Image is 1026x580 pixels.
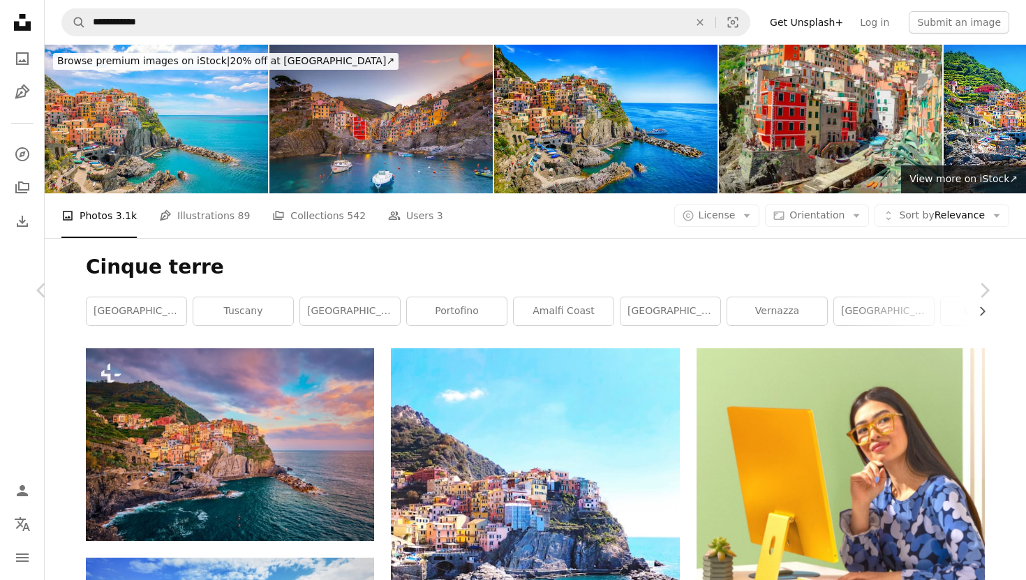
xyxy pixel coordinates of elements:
[901,165,1026,193] a: View more on iStock↗
[8,174,36,202] a: Collections
[8,78,36,106] a: Illustrations
[269,45,493,193] img: Colorful cityscape of buildings over Mediterranean sea, Europe, Cinque Terre in Italy
[765,205,869,227] button: Orientation
[86,438,374,450] a: Manarola village popular european italian tourist destination in Cinque Terre National Park UNESC...
[494,45,718,193] img: Cliff color houses in Manarola Cinque Terre, Italy
[699,209,736,221] span: License
[8,140,36,168] a: Explore
[347,208,366,223] span: 542
[193,297,293,325] a: tuscany
[8,544,36,572] button: Menu
[789,209,845,221] span: Orientation
[834,297,934,325] a: [GEOGRAPHIC_DATA]
[875,205,1009,227] button: Sort byRelevance
[300,297,400,325] a: [GEOGRAPHIC_DATA]
[45,45,268,193] img: Colorful Cliffside Houses in Manarola, Cinque Terre, Italy
[909,11,1009,34] button: Submit an image
[388,193,443,238] a: Users 3
[57,55,230,66] span: Browse premium images on iStock |
[8,45,36,73] a: Photos
[727,297,827,325] a: vernazza
[62,9,86,36] button: Search Unsplash
[719,45,942,193] img: Colorful landscape view of Riomaggiore on a sunny summer day in Cinque Terre, Liguria, Italia
[761,11,852,34] a: Get Unsplash+
[86,255,985,280] h1: Cinque terre
[159,193,250,238] a: Illustrations 89
[685,9,715,36] button: Clear
[620,297,720,325] a: [GEOGRAPHIC_DATA]
[8,477,36,505] a: Log in / Sign up
[391,534,679,546] a: houses on mountain beside sea during daytime
[87,297,186,325] a: [GEOGRAPHIC_DATA]
[57,55,394,66] span: 20% off at [GEOGRAPHIC_DATA] ↗
[514,297,614,325] a: amalfi coast
[272,193,366,238] a: Collections 542
[407,297,507,325] a: portofino
[61,8,750,36] form: Find visuals sitewide
[8,207,36,235] a: Download History
[899,209,985,223] span: Relevance
[909,173,1018,184] span: View more on iStock ↗
[899,209,934,221] span: Sort by
[238,208,251,223] span: 89
[86,348,374,540] img: Manarola village popular european italian tourist destination in Cinque Terre National Park UNESC...
[8,510,36,538] button: Language
[674,205,760,227] button: License
[942,223,1026,357] a: Next
[45,45,407,78] a: Browse premium images on iStock|20% off at [GEOGRAPHIC_DATA]↗
[437,208,443,223] span: 3
[716,9,750,36] button: Visual search
[852,11,898,34] a: Log in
